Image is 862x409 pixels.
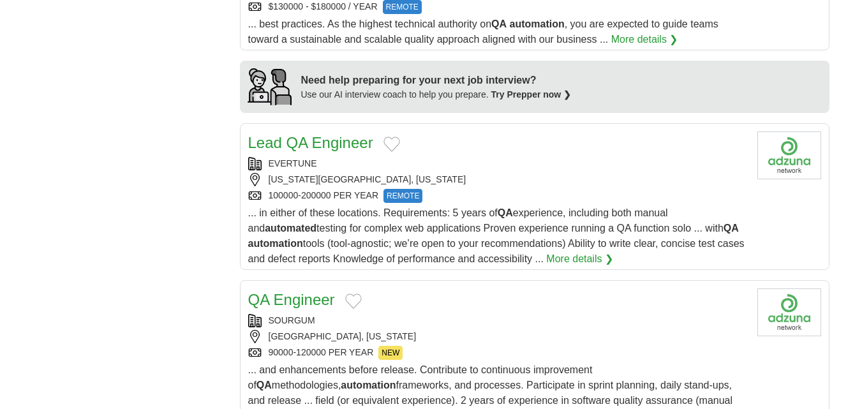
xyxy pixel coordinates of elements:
[757,288,821,336] img: Company logo
[301,88,572,101] div: Use our AI interview coach to help you prepare.
[757,131,821,179] img: Company logo
[378,346,403,360] span: NEW
[498,207,513,218] strong: QA
[248,189,747,203] div: 100000-200000 PER YEAR
[341,380,396,390] strong: automation
[611,32,678,47] a: More details ❯
[248,157,747,170] div: EVERTUNE
[510,19,565,29] strong: automation
[248,346,747,360] div: 90000-120000 PER YEAR
[248,19,718,45] span: ... best practices. As the highest technical authority on , you are expected to guide teams towar...
[383,189,422,203] span: REMOTE
[265,223,316,234] strong: automated
[383,137,400,152] button: Add to favorite jobs
[248,134,373,151] a: Lead QA Engineer
[248,291,335,308] a: QA Engineer
[248,330,747,343] div: [GEOGRAPHIC_DATA], [US_STATE]
[301,73,572,88] div: Need help preparing for your next job interview?
[491,19,507,29] strong: QA
[491,89,572,100] a: Try Prepper now ❯
[248,207,745,264] span: ... in either of these locations. Requirements: 5 years of experience, including both manual and ...
[724,223,739,234] strong: QA
[248,314,747,327] div: SOURGUM
[248,173,747,186] div: [US_STATE][GEOGRAPHIC_DATA], [US_STATE]
[248,238,303,249] strong: automation
[256,380,272,390] strong: QA
[546,251,613,267] a: More details ❯
[345,294,362,309] button: Add to favorite jobs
